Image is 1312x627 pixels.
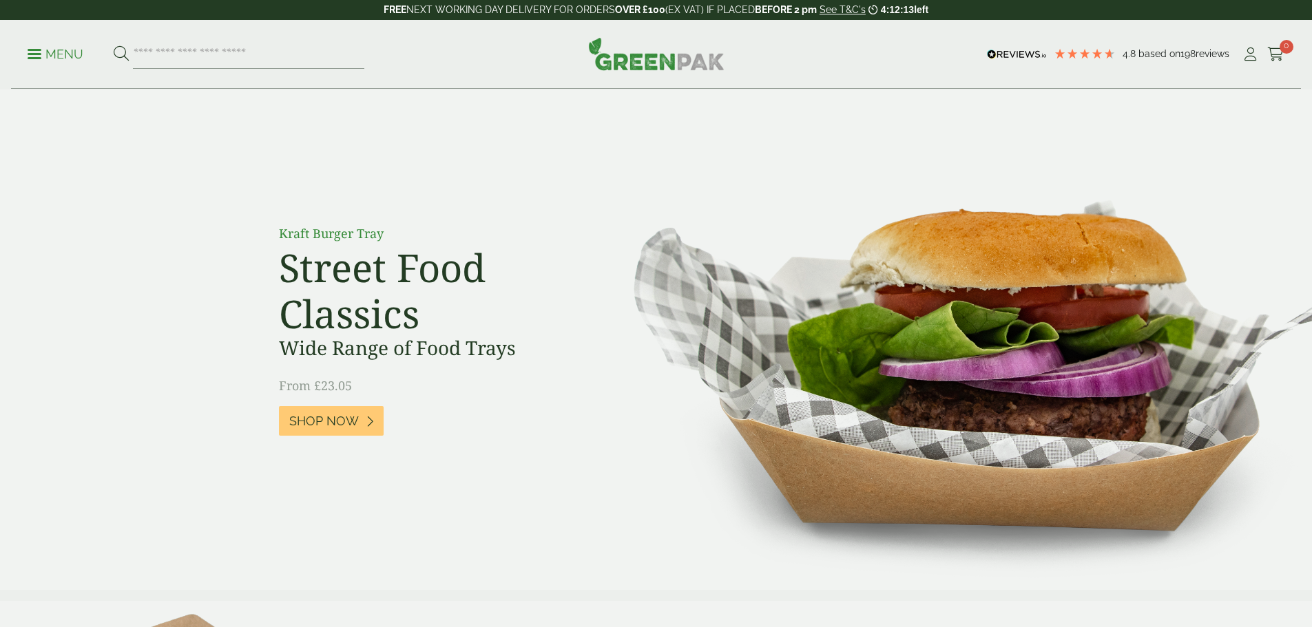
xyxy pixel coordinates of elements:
[588,37,725,70] img: GreenPak Supplies
[1138,48,1180,59] span: Based on
[279,377,352,394] span: From £23.05
[1242,47,1259,61] i: My Account
[1267,44,1284,65] a: 0
[914,4,928,15] span: left
[820,4,866,15] a: See T&C's
[1280,40,1293,54] span: 0
[279,337,589,360] h3: Wide Range of Food Trays
[279,244,589,337] h2: Street Food Classics
[755,4,817,15] strong: BEFORE 2 pm
[28,46,83,63] p: Menu
[1054,47,1116,60] div: 4.79 Stars
[289,414,359,429] span: Shop Now
[615,4,665,15] strong: OVER £100
[590,89,1312,590] img: Street Food Classics
[1267,47,1284,61] i: Cart
[279,406,384,436] a: Shop Now
[28,46,83,60] a: Menu
[1180,48,1196,59] span: 198
[1196,48,1229,59] span: reviews
[987,50,1047,59] img: REVIEWS.io
[881,4,914,15] span: 4:12:13
[384,4,406,15] strong: FREE
[1123,48,1138,59] span: 4.8
[279,224,589,243] p: Kraft Burger Tray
